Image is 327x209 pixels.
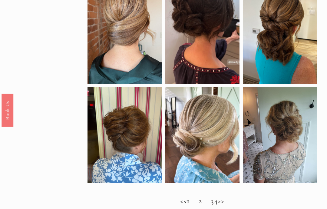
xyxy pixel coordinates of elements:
strong: 1 [187,197,190,206]
h2: << 4 [88,197,317,206]
a: 2 [199,197,202,206]
a: 3 [211,197,214,206]
a: >> [218,197,224,206]
a: Book Us [2,94,13,127]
